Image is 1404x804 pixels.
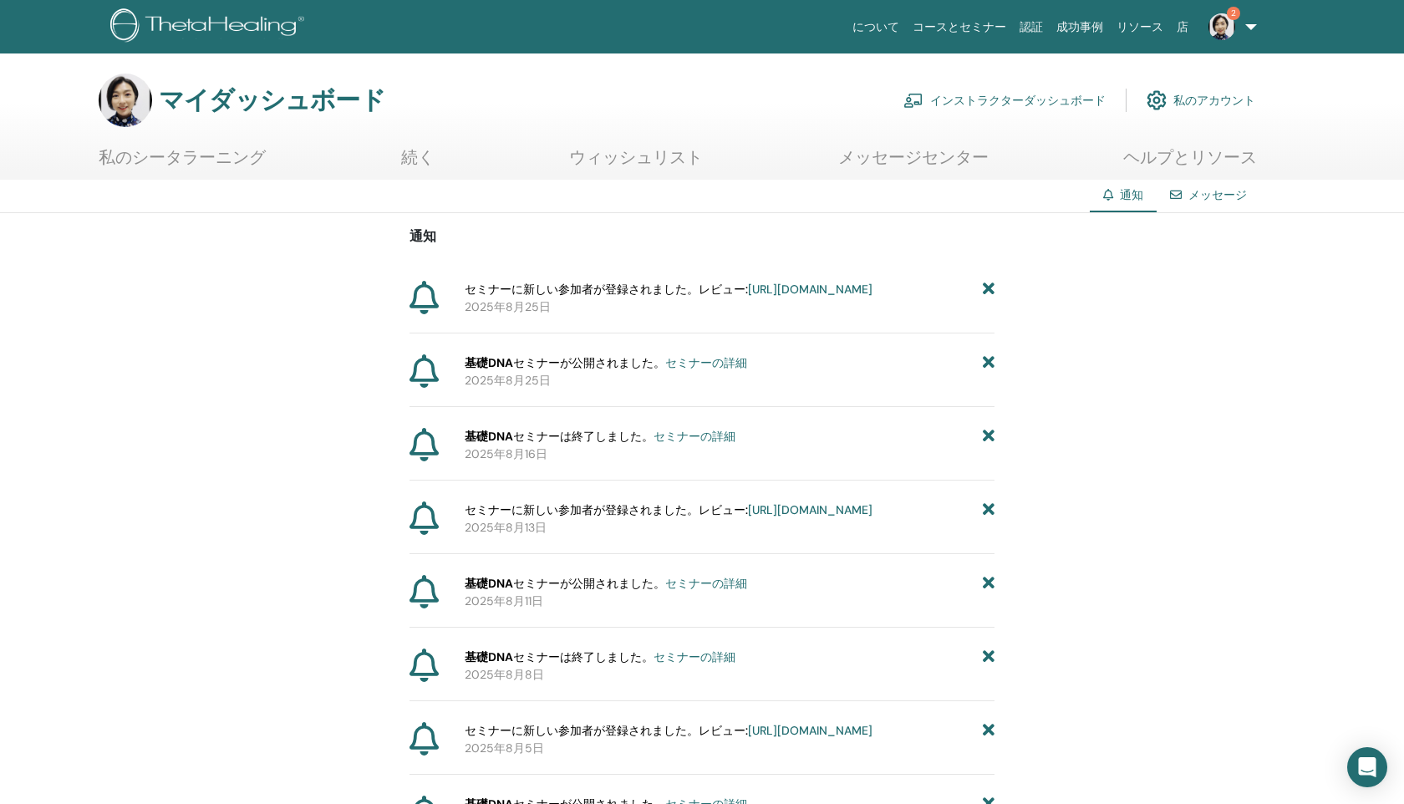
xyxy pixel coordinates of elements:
[465,446,547,461] font: 2025年8月16日
[560,576,665,591] font: が公開されました。
[513,649,560,664] font: セミナー
[513,429,560,444] font: セミナー
[1123,147,1257,180] a: ヘルプとリソース
[1231,8,1236,18] font: 2
[1117,20,1163,33] font: リソース
[465,740,544,756] font: 2025年8月5日
[1147,82,1255,119] a: 私のアカウント
[465,576,513,591] font: 基礎DNA
[1208,13,1235,40] img: default.jpg
[465,667,544,682] font: 2025年8月8日
[665,576,747,591] a: セミナーの詳細
[838,147,989,180] a: メッセージセンター
[465,299,551,314] font: 2025年8月25日
[560,649,654,664] font: は終了しました。
[99,74,152,127] img: default.jpg
[569,146,703,168] font: ウィッシュリスト
[1147,86,1167,114] img: cog.svg
[465,355,513,370] font: 基礎DNA
[903,82,1106,119] a: インストラクターダッシュボード
[1188,187,1247,202] a: メッセージ
[852,20,899,33] font: について
[748,502,872,517] a: [URL][DOMAIN_NAME]
[465,282,748,297] font: セミナーに新しい参加者が登録されました。レビュー:
[1120,187,1143,202] font: 通知
[401,146,435,168] font: 続く
[906,12,1013,43] a: コースとセミナー
[409,227,436,245] font: 通知
[665,355,747,370] a: セミナーの詳細
[99,147,266,180] a: 私のシータラーニング
[159,84,385,116] font: マイダッシュボード
[748,282,872,297] a: [URL][DOMAIN_NAME]
[930,94,1106,109] font: インストラクターダッシュボード
[1056,20,1103,33] font: 成功事例
[110,8,310,46] img: logo.png
[913,20,1006,33] font: コースとセミナー
[654,649,735,664] a: セミナーの詳細
[654,429,735,444] a: セミナーの詳細
[1013,12,1050,43] a: 認証
[1177,20,1188,33] font: 店
[465,593,543,608] font: 2025年8月11日
[560,355,665,370] font: が公開されました。
[903,93,923,108] img: chalkboard-teacher.svg
[1123,146,1257,168] font: ヘルプとリソース
[1050,12,1110,43] a: 成功事例
[465,649,513,664] font: 基礎DNA
[1170,12,1195,43] a: 店
[1020,20,1043,33] font: 認証
[401,147,435,180] a: 続く
[465,723,748,738] font: セミナーに新しい参加者が登録されました。レビュー:
[1173,94,1255,109] font: 私のアカウント
[513,576,560,591] font: セミナー
[513,355,560,370] font: セミナー
[465,373,551,388] font: 2025年8月25日
[1347,747,1387,787] div: インターコムメッセンジャーを開く
[465,502,748,517] font: セミナーに新しい参加者が登録されました。レビュー:
[846,12,906,43] a: について
[465,429,513,444] font: 基礎DNA
[465,520,547,535] font: 2025年8月13日
[560,429,654,444] font: は終了しました。
[838,146,989,168] font: メッセージセンター
[99,146,266,168] font: 私のシータラーニング
[569,147,703,180] a: ウィッシュリスト
[1110,12,1170,43] a: リソース
[748,723,872,738] a: [URL][DOMAIN_NAME]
